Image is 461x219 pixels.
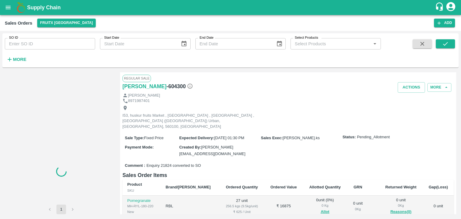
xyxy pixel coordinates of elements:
td: RBL [161,196,220,217]
b: Returned Weight [385,185,417,189]
nav: pagination navigation [44,205,78,214]
td: 0 unit [423,196,454,217]
b: GRN [354,185,362,189]
button: Add [434,19,455,27]
button: Choose date [178,38,190,49]
a: Supply Chain [27,3,435,12]
div: SKU [127,188,156,193]
b: Ordered Value [270,185,297,189]
span: Enquiry 21824 converted to SO [146,163,201,169]
b: Product [127,182,142,187]
img: logo [15,1,27,13]
button: More [5,54,28,64]
button: Select DC [37,19,96,27]
label: Expected Delivery : [179,136,214,140]
p: I53, huskur fruits Market , [GEOGRAPHIC_DATA] , [GEOGRAPHIC_DATA] , [GEOGRAPHIC_DATA] ([GEOGRAPHI... [122,113,258,130]
div: 0 Kg [384,203,418,208]
div: Sales Orders [5,19,32,27]
span: Fixed Price [144,136,164,140]
span: [PERSON_NAME].ks [283,136,320,140]
input: Select Products [292,40,369,48]
div: 0 Kg [308,203,342,208]
div: 0 unit [352,201,364,212]
span: Pending_Allotment [357,134,390,140]
div: 256.5 kgs (9.5kg/unit) [224,203,259,209]
button: Actions [398,82,425,93]
label: Sale Type : [125,136,144,140]
span: Regular Sale [122,75,151,82]
b: Gap(Loss) [429,185,448,189]
button: page 1 [56,205,66,214]
div: 0 unit ( 0 %) [308,197,342,215]
button: Reasons(0) [384,208,418,215]
button: More [427,83,451,92]
label: Payment Mode : [125,145,154,149]
div: 0 unit [384,197,418,215]
p: [PERSON_NAME] [128,93,160,98]
label: SO ID [9,35,18,40]
div: MH-RYL-180-220 [127,203,156,209]
button: Choose date [274,38,285,49]
div: customer-support [435,2,445,13]
h6: - 604300 [167,82,193,91]
label: Select Products [295,35,318,40]
b: Supply Chain [27,4,61,10]
label: Comment : [125,163,145,169]
button: open drawer [1,1,15,14]
label: Sales Exec : [261,136,282,140]
label: Created By : [179,145,201,149]
label: Status: [342,134,356,140]
td: 27 unit [219,196,264,217]
p: 8971987401 [128,98,150,104]
strong: More [13,57,26,62]
div: account of current user [445,1,456,14]
b: Brand/[PERSON_NAME] [166,185,211,189]
b: Allotted Quantity [309,185,341,189]
div: ₹ 625 / Unit [224,209,259,214]
input: End Date [195,38,271,49]
label: End Date [200,35,213,40]
label: Start Date [104,35,119,40]
span: [PERSON_NAME][EMAIL_ADDRESS][DOMAIN_NAME] [179,145,245,156]
p: Pomegranate [127,198,156,204]
button: Open [371,40,379,48]
div: 0 Kg [352,206,364,212]
input: Start Date [100,38,176,49]
div: New [127,209,156,214]
h6: Sales Order Items [122,171,454,179]
td: ₹ 16875 [264,196,303,217]
input: Enter SO ID [5,38,95,49]
span: [DATE] 01:30 PM [214,136,244,140]
a: [PERSON_NAME] [122,82,167,91]
button: Allot [321,208,329,215]
b: Ordered Quantity [226,185,258,189]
